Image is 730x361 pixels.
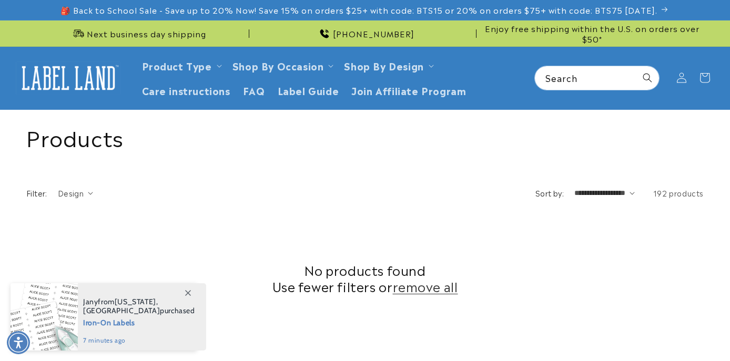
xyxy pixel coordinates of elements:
[83,336,195,345] span: 7 minutes ago
[625,316,719,350] iframe: Gorgias live chat messenger
[345,78,472,102] a: Join Affiliate Program
[136,53,226,78] summary: Product Type
[26,123,704,150] h1: Products
[58,188,84,198] span: Design
[481,20,704,46] div: Announcement
[481,23,704,44] span: Enjoy free shipping within the U.S. on orders over $50*
[87,28,206,39] span: Next business day shipping
[26,188,47,199] h2: Filter:
[12,58,125,98] a: Label Land
[338,53,438,78] summary: Shop By Design
[26,20,249,46] div: Announcement
[344,58,423,73] a: Shop By Design
[653,188,704,198] span: 192 products
[60,5,657,15] span: 🎒 Back to School Sale - Save up to 20% Now! Save 15% on orders $25+ with code: BTS15 or 20% on or...
[83,315,195,328] span: Iron-On Labels
[142,58,212,73] a: Product Type
[271,78,346,102] a: Label Guide
[535,188,564,198] label: Sort by:
[83,297,195,315] span: from , purchased
[136,78,237,102] a: Care instructions
[232,59,324,71] span: Shop By Occasion
[83,297,98,306] span: Jany
[243,84,265,96] span: FAQ
[26,262,704,294] h2: No products found Use fewer filters or
[351,84,466,96] span: Join Affiliate Program
[58,188,93,199] summary: Design (0 selected)
[115,297,156,306] span: [US_STATE]
[226,53,338,78] summary: Shop By Occasion
[393,278,458,294] a: remove all
[333,28,414,39] span: [PHONE_NUMBER]
[7,331,30,354] div: Accessibility Menu
[636,66,659,89] button: Search
[83,306,160,315] span: [GEOGRAPHIC_DATA]
[278,84,339,96] span: Label Guide
[142,84,230,96] span: Care instructions
[16,61,121,94] img: Label Land
[237,78,271,102] a: FAQ
[254,20,476,46] div: Announcement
